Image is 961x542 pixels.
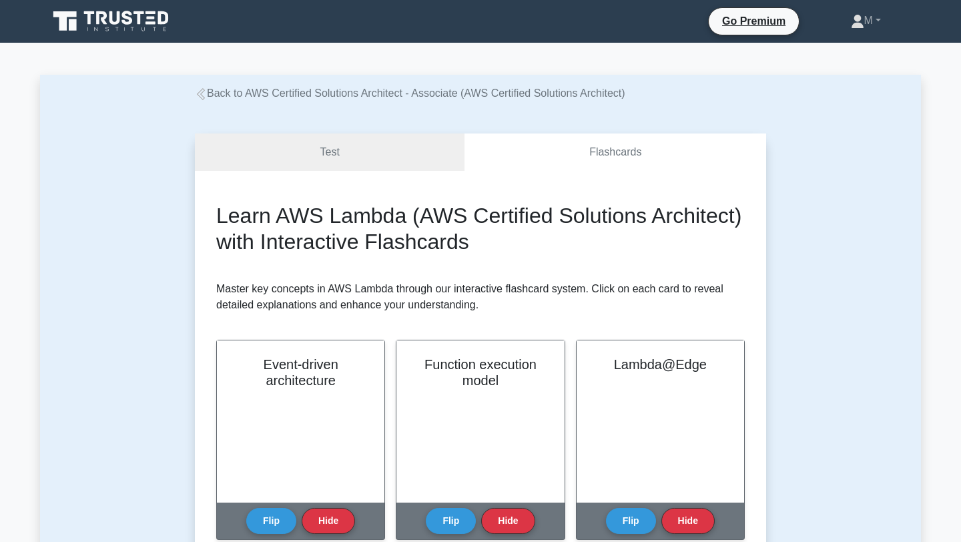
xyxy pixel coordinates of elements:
[302,508,355,534] button: Hide
[819,7,913,34] a: M
[216,281,745,313] p: Master key concepts in AWS Lambda through our interactive flashcard system. Click on each card to...
[216,203,745,254] h2: Learn AWS Lambda (AWS Certified Solutions Architect) with Interactive Flashcards
[233,356,368,388] h2: Event-driven architecture
[412,356,548,388] h2: Function execution model
[593,356,728,372] h2: Lambda@Edge
[606,508,656,534] button: Flip
[426,508,476,534] button: Flip
[714,13,793,29] a: Go Premium
[661,508,715,534] button: Hide
[195,133,464,172] a: Test
[246,508,296,534] button: Flip
[481,508,535,534] button: Hide
[464,133,766,172] a: Flashcards
[195,87,625,99] a: Back to AWS Certified Solutions Architect - Associate (AWS Certified Solutions Architect)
